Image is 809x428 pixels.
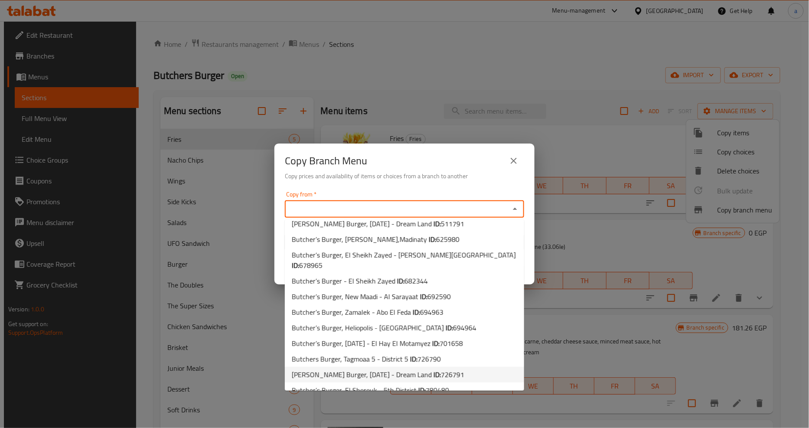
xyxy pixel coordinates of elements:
b: ID: [446,321,453,334]
b: ID: [292,259,299,272]
span: 625980 [436,233,460,246]
b: ID: [410,353,418,366]
span: 726790 [418,353,441,366]
button: Close [509,203,521,215]
span: Butcher’s Burger, [DATE] - El Hay El Motamyez [292,338,463,349]
span: [PERSON_NAME] Burger, [DATE] - Dream Land [292,369,464,380]
span: 780480 [426,384,449,397]
span: Butcher’s Burger, New Maadi - Al Sarayaat [292,291,451,302]
span: Butcher’s Burger, El Sheikh Zayed - [PERSON_NAME][GEOGRAPHIC_DATA] [292,250,517,271]
span: 682344 [404,274,428,288]
button: close [503,150,524,171]
span: 511791 [441,217,464,230]
span: 692590 [427,290,451,303]
b: ID: [434,368,441,381]
span: 694964 [453,321,476,334]
span: 726791 [441,368,464,381]
span: 678965 [299,259,323,272]
b: ID: [413,306,420,319]
span: Butcher’s Burger, Zamalek - Abo El Feda [292,307,444,317]
span: 694963 [420,306,444,319]
span: Butcher’s Burger, Heliopolis - [GEOGRAPHIC_DATA] [292,323,476,333]
b: ID: [429,233,436,246]
b: ID: [397,274,404,288]
b: ID: [432,337,440,350]
span: Butcher’s Burger, [PERSON_NAME],Madinaty [292,234,460,245]
h6: Copy prices and availability of items or choices from a branch to another [285,171,524,181]
span: [PERSON_NAME] Burger, [DATE] - Dream Land [292,219,464,229]
h2: Copy Branch Menu [285,154,367,168]
span: Butchers Burger, Tagmoaa 5 - District 5 [292,354,441,364]
b: ID: [418,384,426,397]
span: Butcher’s Burger, El Shorouk - 5th District [292,385,449,395]
b: ID: [434,217,441,230]
b: ID: [420,290,427,303]
span: 701658 [440,337,463,350]
span: Butcher’s Burger - El Sheikh Zayed [292,276,428,286]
